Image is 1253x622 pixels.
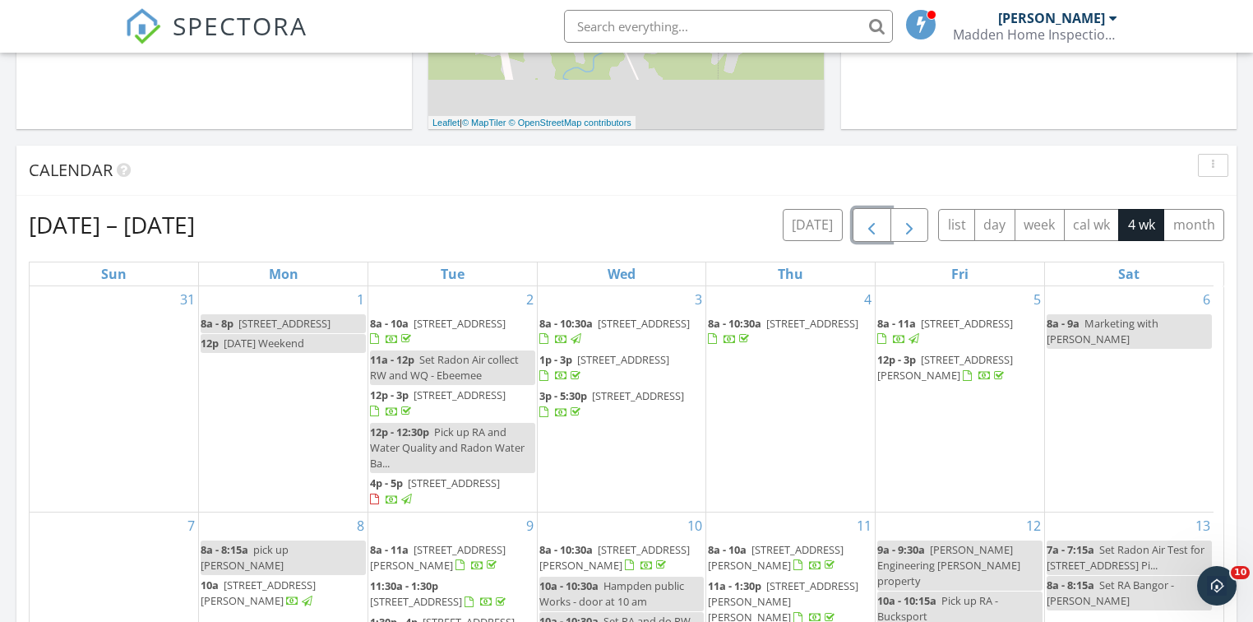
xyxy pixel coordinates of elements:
[370,542,409,557] span: 8a - 11a
[173,8,307,43] span: SPECTORA
[370,541,535,576] a: 8a - 11a [STREET_ADDRESS][PERSON_NAME]
[437,262,468,285] a: Tuesday
[523,286,537,313] a: Go to September 2, 2025
[370,542,506,573] span: [STREET_ADDRESS][PERSON_NAME]
[877,314,1043,350] a: 8a - 11a [STREET_ADDRESS]
[592,388,684,403] span: [STREET_ADDRESS]
[1047,316,1158,346] span: Marketing with [PERSON_NAME]
[370,476,403,490] span: 4p - 5p
[370,388,409,402] span: 12p - 3p
[201,578,219,592] span: 10a
[539,388,587,403] span: 3p - 5:30p
[199,286,368,513] td: Go to September 1, 2025
[201,542,248,557] span: 8a - 8:15a
[1064,209,1120,241] button: cal wk
[509,118,631,128] a: © OpenStreetMap contributors
[974,209,1015,241] button: day
[201,576,366,611] a: 10a [STREET_ADDRESS][PERSON_NAME]
[201,542,289,573] span: pick up [PERSON_NAME]
[938,209,975,241] button: list
[1030,286,1044,313] a: Go to September 5, 2025
[921,316,1013,331] span: [STREET_ADDRESS]
[201,578,316,608] a: 10a [STREET_ADDRESS][PERSON_NAME]
[1197,566,1237,606] iframe: Intercom live chat
[598,316,690,331] span: [STREET_ADDRESS]
[370,388,506,418] a: 12p - 3p [STREET_ADDRESS]
[998,10,1105,26] div: [PERSON_NAME]
[853,208,891,242] button: Previous
[370,316,409,331] span: 8a - 10a
[370,474,535,509] a: 4p - 5p [STREET_ADDRESS]
[408,476,500,490] span: [STREET_ADDRESS]
[539,352,669,383] a: 1p - 3p [STREET_ADDRESS]
[370,316,506,346] a: 8a - 10a [STREET_ADDRESS]
[539,387,705,422] a: 3p - 5:30p [STREET_ADDRESS]
[708,316,761,331] span: 8a - 10:30a
[177,286,198,313] a: Go to August 31, 2025
[877,542,1020,588] span: [PERSON_NAME] Engineering [PERSON_NAME] property
[370,542,506,573] a: 8a - 11a [STREET_ADDRESS][PERSON_NAME]
[853,513,875,539] a: Go to September 11, 2025
[354,513,368,539] a: Go to September 8, 2025
[539,541,705,576] a: 8a - 10:30a [STREET_ADDRESS][PERSON_NAME]
[370,594,462,609] span: [STREET_ADDRESS]
[877,316,1013,346] a: 8a - 11a [STREET_ADDRESS]
[1115,262,1143,285] a: Saturday
[29,208,195,241] h2: [DATE] – [DATE]
[1047,542,1094,557] span: 7a - 7:15a
[539,350,705,386] a: 1p - 3p [STREET_ADDRESS]
[877,352,1013,383] a: 12p - 3p [STREET_ADDRESS][PERSON_NAME]
[370,352,414,367] span: 11a - 12p
[370,425,525,471] span: Pick up RA and Water Quality and Radon Water Ba...
[877,352,1013,383] span: [STREET_ADDRESS][PERSON_NAME]
[1163,209,1224,241] button: month
[774,262,807,285] a: Thursday
[877,316,916,331] span: 8a - 11a
[224,336,304,350] span: [DATE] Weekend
[539,542,593,557] span: 8a - 10:30a
[462,118,506,128] a: © MapTiler
[877,352,916,367] span: 12p - 3p
[414,316,506,331] span: [STREET_ADDRESS]
[523,513,537,539] a: Go to September 9, 2025
[877,593,936,608] span: 10a - 10:15a
[890,208,929,242] button: Next
[564,10,893,43] input: Search everything...
[98,262,130,285] a: Sunday
[539,578,684,609] span: Hampden public Works - door at 10 am
[1200,286,1214,313] a: Go to September 6, 2025
[201,316,233,331] span: 8a - 8p
[539,316,690,346] a: 8a - 10:30a [STREET_ADDRESS]
[238,316,331,331] span: [STREET_ADDRESS]
[708,541,873,576] a: 8a - 10a [STREET_ADDRESS][PERSON_NAME]
[766,316,858,331] span: [STREET_ADDRESS]
[539,578,599,593] span: 10a - 10:30a
[370,314,535,350] a: 8a - 10a [STREET_ADDRESS]
[201,578,316,608] span: [STREET_ADDRESS][PERSON_NAME]
[1047,578,1174,608] span: Set RA Bangor - [PERSON_NAME]
[708,314,873,350] a: 8a - 10:30a [STREET_ADDRESS]
[370,476,500,506] a: 4p - 5p [STREET_ADDRESS]
[1044,286,1214,513] td: Go to September 6, 2025
[783,209,843,241] button: [DATE]
[537,286,706,513] td: Go to September 3, 2025
[428,116,636,130] div: |
[370,425,429,439] span: 12p - 12:30p
[266,262,302,285] a: Monday
[539,316,593,331] span: 8a - 10:30a
[877,350,1043,386] a: 12p - 3p [STREET_ADDRESS][PERSON_NAME]
[1047,542,1204,573] span: Set Radon Air Test for [STREET_ADDRESS] Pi...
[876,286,1045,513] td: Go to September 5, 2025
[539,542,690,573] span: [STREET_ADDRESS][PERSON_NAME]
[684,513,705,539] a: Go to September 10, 2025
[370,352,519,383] span: Set Radon Air collect RW and WQ - Ebeemee
[539,388,684,419] a: 3p - 5:30p [STREET_ADDRESS]
[370,386,535,421] a: 12p - 3p [STREET_ADDRESS]
[370,577,535,612] a: 11:30a - 1:30p [STREET_ADDRESS]
[577,352,669,367] span: [STREET_ADDRESS]
[368,286,537,513] td: Go to September 2, 2025
[1231,566,1250,579] span: 10
[1047,316,1080,331] span: 8a - 9a
[432,118,460,128] a: Leaflet
[1015,209,1065,241] button: week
